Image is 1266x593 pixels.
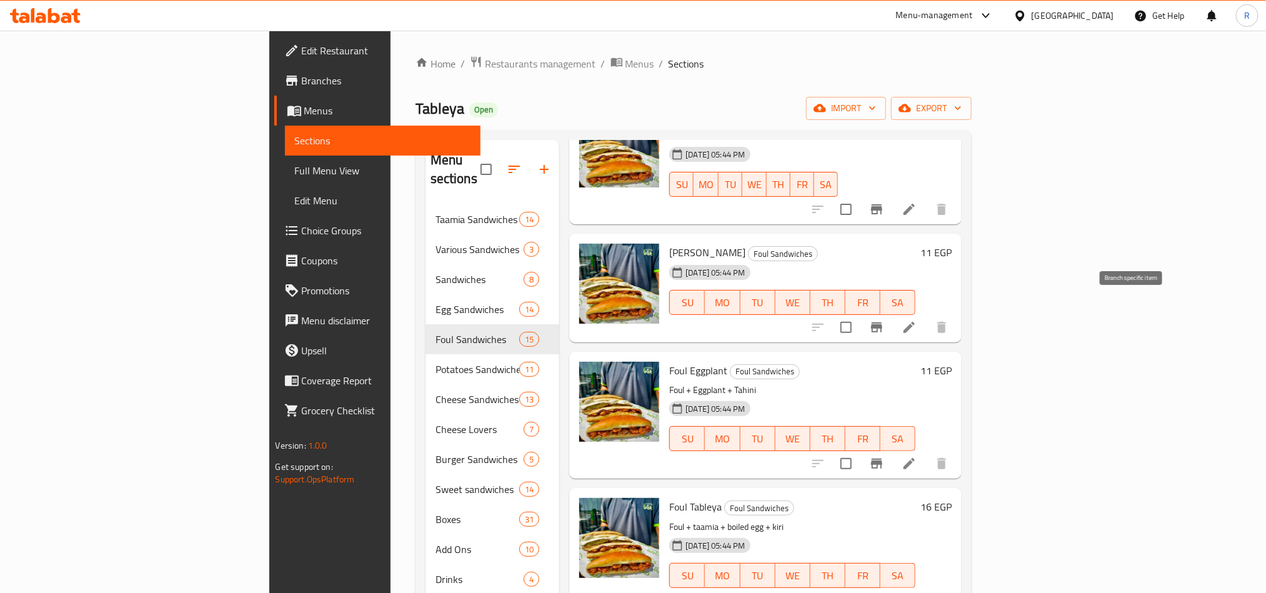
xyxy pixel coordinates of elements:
span: Full Menu View [295,163,471,178]
button: delete [927,194,957,224]
div: items [524,452,539,467]
h6: 11 EGP [920,244,952,261]
span: 14 [520,484,539,496]
span: Drinks [436,572,524,587]
p: Foul + Eggplant + Tahini [669,382,915,398]
div: Foul Sandwiches [730,364,800,379]
span: Menu disclaimer [302,313,471,328]
a: Choice Groups [274,216,481,246]
span: Promotions [302,283,471,298]
span: 15 [520,334,539,346]
span: Cheese Sandwiches [436,392,519,407]
div: items [519,212,539,227]
span: TH [815,430,840,448]
button: Branch-specific-item [862,312,892,342]
span: Foul Sandwiches [436,332,519,347]
span: [DATE] 05:44 PM [680,540,750,552]
span: Boxes [436,512,519,527]
h6: 16 EGP [920,498,952,516]
span: TU [724,176,737,194]
a: Coverage Report [274,366,481,396]
button: TH [810,290,845,315]
div: items [519,362,539,377]
span: MO [699,176,714,194]
span: SU [675,567,700,585]
span: MO [710,430,735,448]
span: WE [747,176,762,194]
span: Sections [669,56,704,71]
button: TU [740,426,775,451]
span: 10 [520,544,539,556]
span: Foul Sandwiches [749,247,817,261]
button: WE [775,290,810,315]
span: Egg Sandwiches [436,302,519,317]
li: / [659,56,664,71]
button: SU [669,290,705,315]
div: Foul Sandwiches15 [426,324,560,354]
span: 3 [524,244,539,256]
div: Burger Sandwiches5 [426,444,560,474]
span: 14 [520,214,539,226]
button: delete [927,449,957,479]
div: items [524,572,539,587]
img: Foul Tableya [579,498,659,578]
span: Choice Groups [302,223,471,238]
span: Coverage Report [302,373,471,388]
button: TU [719,172,742,197]
span: Add Ons [436,542,519,557]
a: Menus [274,96,481,126]
div: Foul Sandwiches [724,501,794,516]
span: TH [815,567,840,585]
div: items [519,482,539,497]
a: Edit menu item [902,320,917,335]
button: MO [705,290,740,315]
button: SA [880,563,915,588]
img: Foul Eggplant [579,362,659,442]
div: Sandwiches8 [426,264,560,294]
img: Foul Ghannoug [579,244,659,324]
div: items [524,272,539,287]
span: 7 [524,424,539,436]
button: SU [669,172,694,197]
span: SA [819,176,833,194]
span: WE [780,430,805,448]
span: Various Sandwiches [436,242,524,257]
span: SU [675,430,700,448]
button: TU [740,290,775,315]
a: Edit Restaurant [274,36,481,66]
div: Potatoes Sandwiches [436,362,519,377]
span: SA [885,567,910,585]
button: SU [669,426,705,451]
a: Coupons [274,246,481,276]
a: Promotions [274,276,481,306]
button: TU [740,563,775,588]
a: Edit menu item [902,202,917,217]
span: Edit Restaurant [302,43,471,58]
span: FR [850,430,875,448]
button: TH [810,426,845,451]
div: Egg Sandwiches14 [426,294,560,324]
button: FR [790,172,814,197]
span: TU [745,294,770,312]
span: Sweet sandwiches [436,482,519,497]
span: TU [745,430,770,448]
img: Foul Olive Oil [579,107,659,187]
div: items [519,512,539,527]
li: / [601,56,606,71]
div: Add Ons10 [426,534,560,564]
span: 14 [520,304,539,316]
span: WE [780,294,805,312]
span: TH [815,294,840,312]
button: FR [845,290,880,315]
a: Sections [285,126,481,156]
span: Sections [295,133,471,148]
a: Branches [274,66,481,96]
a: Full Menu View [285,156,481,186]
span: Burger Sandwiches [436,452,524,467]
span: Select to update [833,196,859,222]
